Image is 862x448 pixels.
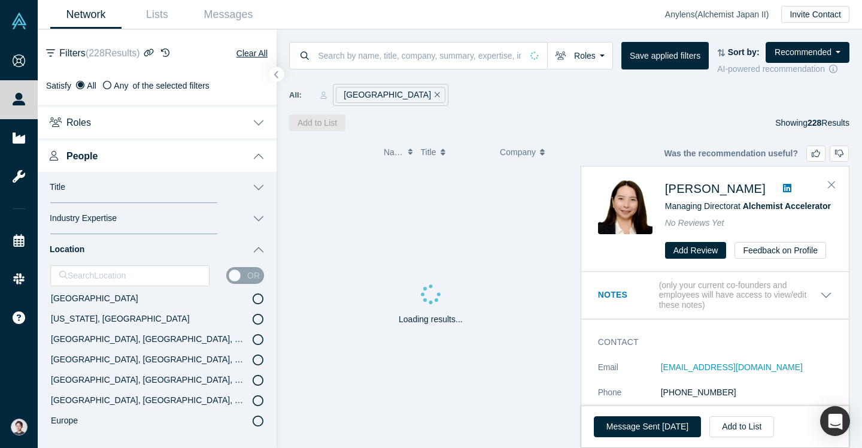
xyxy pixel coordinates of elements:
[808,118,849,128] span: Results
[51,355,322,364] span: [GEOGRAPHIC_DATA], [GEOGRAPHIC_DATA], [GEOGRAPHIC_DATA]
[51,395,322,405] span: [GEOGRAPHIC_DATA], [GEOGRAPHIC_DATA], [GEOGRAPHIC_DATA]
[51,293,138,303] span: [GEOGRAPHIC_DATA]
[661,388,736,397] a: [PHONE_NUMBER]
[50,1,122,29] a: Network
[114,81,128,90] span: Any
[66,117,91,128] span: Roles
[500,140,536,165] span: Company
[775,114,849,131] div: Showing
[11,419,28,435] img: Yongi Kim's Account
[50,244,84,255] span: Location
[717,63,849,75] div: AI-powered recommendation
[766,42,849,63] button: Recommended
[664,146,849,162] div: Was the recommendation useful?
[547,42,613,69] button: Roles
[822,175,840,195] button: Close
[193,1,264,29] a: Messages
[598,180,652,234] img: Ryoko Manabe's Profile Image
[384,140,408,165] button: Name
[665,182,766,195] a: [PERSON_NAME]
[399,313,463,326] p: Loading results...
[317,41,522,69] input: Search by name, title, company, summary, expertise, investment criteria or topics of focus
[86,48,140,58] span: ( 228 Results)
[289,89,302,101] span: All:
[122,1,193,29] a: Lists
[431,88,440,102] button: Remove Filter
[665,242,727,259] button: Add Review
[51,334,322,344] span: [GEOGRAPHIC_DATA], [GEOGRAPHIC_DATA], [GEOGRAPHIC_DATA]
[38,203,277,234] button: Industry Expertise
[236,46,268,60] button: Clear All
[665,8,782,21] div: Anylens ( Alchemist Japan II )
[87,81,96,90] span: All
[598,386,661,411] dt: Phone
[38,138,277,172] button: People
[38,172,277,203] button: Title
[421,140,436,165] span: Title
[665,218,724,228] span: No Reviews Yet
[659,280,820,310] p: (only your current co-founders and employees will have access to view/edit these notes)
[728,47,760,57] strong: Sort by:
[59,46,139,60] span: Filters
[598,361,661,386] dt: Email
[598,289,657,301] h3: Notes
[51,314,190,323] span: [US_STATE], [GEOGRAPHIC_DATA]
[808,118,821,128] strong: 228
[50,182,65,192] span: Title
[665,201,831,211] span: Managing Director at
[336,87,445,103] div: [GEOGRAPHIC_DATA]
[38,234,277,265] button: Location
[11,13,28,29] img: Alchemist Vault Logo
[384,140,403,165] span: Name
[289,114,345,131] button: Add to List
[50,213,117,223] span: Industry Expertise
[734,242,826,259] button: Feedback on Profile
[594,416,701,437] button: Message Sent [DATE]
[598,336,815,349] h3: Contact
[709,416,774,437] button: Add to List
[421,140,488,165] button: Title
[51,416,78,425] span: Europe
[66,150,98,162] span: People
[743,201,831,211] a: Alchemist Accelerator
[661,362,803,372] a: [EMAIL_ADDRESS][DOMAIN_NAME]
[781,6,849,23] button: Invite Contact
[500,140,567,165] button: Company
[38,105,277,138] button: Roles
[46,80,268,92] div: Satisfy of the selected filters
[621,42,709,69] button: Save applied filters
[51,375,322,385] span: [GEOGRAPHIC_DATA], [GEOGRAPHIC_DATA], [GEOGRAPHIC_DATA]
[598,280,832,310] button: Notes (only your current co-founders and employees will have access to view/edit these notes)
